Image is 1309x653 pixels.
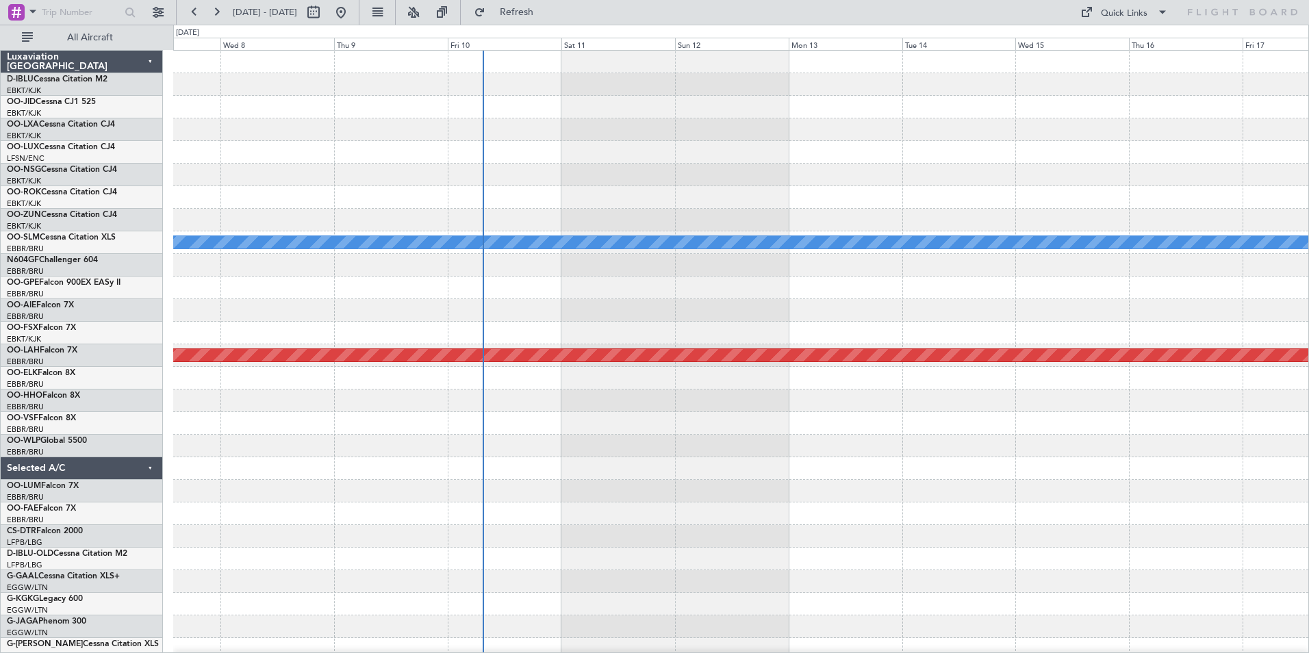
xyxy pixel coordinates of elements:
a: EGGW/LTN [7,582,48,593]
a: EBKT/KJK [7,131,41,141]
div: Quick Links [1101,7,1147,21]
a: OO-ELKFalcon 8X [7,369,75,377]
span: OO-HHO [7,392,42,400]
div: Fri 10 [448,38,561,50]
a: OO-JIDCessna CJ1 525 [7,98,96,106]
a: EGGW/LTN [7,628,48,638]
span: OO-LXA [7,120,39,129]
a: EBBR/BRU [7,357,44,367]
div: Wed 15 [1015,38,1129,50]
span: OO-ROK [7,188,41,196]
a: EBKT/KJK [7,108,41,118]
span: [DATE] - [DATE] [233,6,297,18]
span: OO-VSF [7,414,38,422]
span: CS-DTR [7,527,36,535]
a: OO-WLPGlobal 5500 [7,437,87,445]
a: CS-DTRFalcon 2000 [7,527,83,535]
div: Sun 12 [675,38,789,50]
a: EBBR/BRU [7,447,44,457]
span: G-GAAL [7,572,38,580]
a: D-IBLUCessna Citation M2 [7,75,107,84]
button: Refresh [468,1,550,23]
a: EGGW/LTN [7,605,48,615]
span: G-JAGA [7,617,38,626]
a: G-GAALCessna Citation XLS+ [7,572,120,580]
a: EBKT/KJK [7,86,41,96]
span: OO-SLM [7,233,40,242]
a: EBBR/BRU [7,402,44,412]
a: OO-GPEFalcon 900EX EASy II [7,279,120,287]
a: OO-LAHFalcon 7X [7,346,77,355]
span: All Aircraft [36,33,144,42]
a: EBKT/KJK [7,176,41,186]
a: G-JAGAPhenom 300 [7,617,86,626]
div: [DATE] [176,27,199,39]
a: EBBR/BRU [7,424,44,435]
span: OO-LUM [7,482,41,490]
span: OO-ZUN [7,211,41,219]
a: EBBR/BRU [7,289,44,299]
a: EBKT/KJK [7,221,41,231]
input: Trip Number [42,2,120,23]
a: OO-LXACessna Citation CJ4 [7,120,115,129]
a: OO-NSGCessna Citation CJ4 [7,166,117,174]
a: LFPB/LBG [7,560,42,570]
span: OO-LAH [7,346,40,355]
span: OO-FSX [7,324,38,332]
span: OO-LUX [7,143,39,151]
a: EBBR/BRU [7,244,44,254]
a: OO-VSFFalcon 8X [7,414,76,422]
a: OO-LUXCessna Citation CJ4 [7,143,115,151]
a: EBBR/BRU [7,492,44,502]
a: OO-FAEFalcon 7X [7,504,76,513]
span: N604GF [7,256,39,264]
span: D-IBLU [7,75,34,84]
span: OO-WLP [7,437,40,445]
span: Refresh [488,8,546,17]
a: D-IBLU-OLDCessna Citation M2 [7,550,127,558]
span: OO-NSG [7,166,41,174]
a: OO-FSXFalcon 7X [7,324,76,332]
div: Mon 13 [789,38,902,50]
a: EBBR/BRU [7,379,44,389]
a: OO-HHOFalcon 8X [7,392,80,400]
a: N604GFChallenger 604 [7,256,98,264]
button: Quick Links [1073,1,1175,23]
div: Thu 9 [334,38,448,50]
a: EBKT/KJK [7,199,41,209]
span: OO-AIE [7,301,36,309]
div: Tue 14 [902,38,1016,50]
span: OO-GPE [7,279,39,287]
div: Thu 16 [1129,38,1243,50]
a: OO-SLMCessna Citation XLS [7,233,116,242]
a: LFSN/ENC [7,153,45,164]
span: D-IBLU-OLD [7,550,53,558]
a: EBBR/BRU [7,515,44,525]
a: EBBR/BRU [7,311,44,322]
span: OO-FAE [7,504,38,513]
div: Wed 8 [220,38,334,50]
button: All Aircraft [15,27,149,49]
a: OO-AIEFalcon 7X [7,301,74,309]
a: LFPB/LBG [7,537,42,548]
span: G-KGKG [7,595,39,603]
span: G-[PERSON_NAME] [7,640,83,648]
a: G-KGKGLegacy 600 [7,595,83,603]
a: EBKT/KJK [7,334,41,344]
a: OO-LUMFalcon 7X [7,482,79,490]
a: OO-ROKCessna Citation CJ4 [7,188,117,196]
span: OO-ELK [7,369,38,377]
a: G-[PERSON_NAME]Cessna Citation XLS [7,640,159,648]
div: Sat 11 [561,38,675,50]
a: EBBR/BRU [7,266,44,277]
span: OO-JID [7,98,36,106]
a: OO-ZUNCessna Citation CJ4 [7,211,117,219]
